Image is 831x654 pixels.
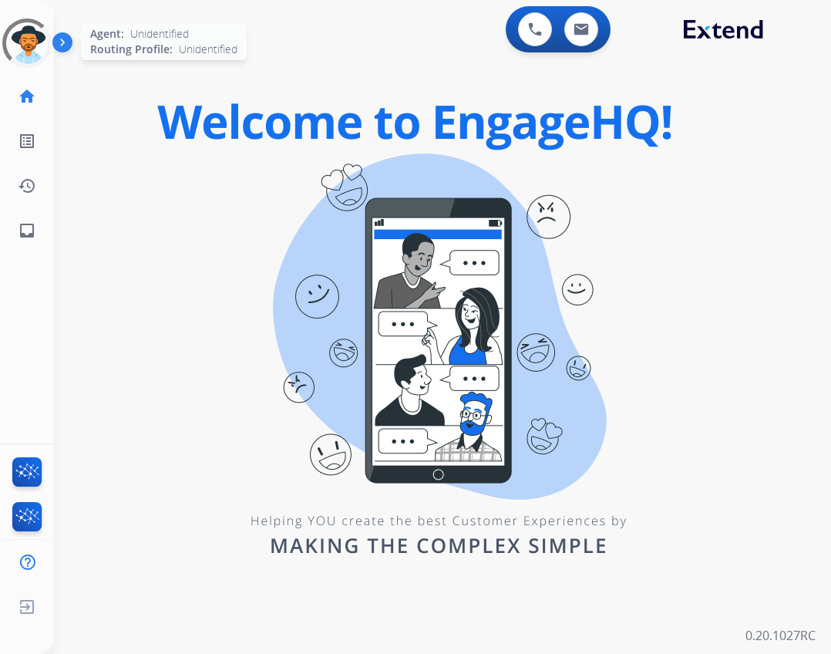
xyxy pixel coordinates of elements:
span: Unidentified [179,42,237,57]
span: Unidentified [130,26,189,42]
mat-icon: history [18,177,36,195]
span: Agent: [90,26,124,42]
mat-icon: home [18,87,36,106]
p: 0.20.1027RC [745,626,816,645]
mat-icon: list_alt [18,132,36,150]
span: Routing Profile: [90,42,173,57]
mat-icon: inbox [18,221,36,240]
